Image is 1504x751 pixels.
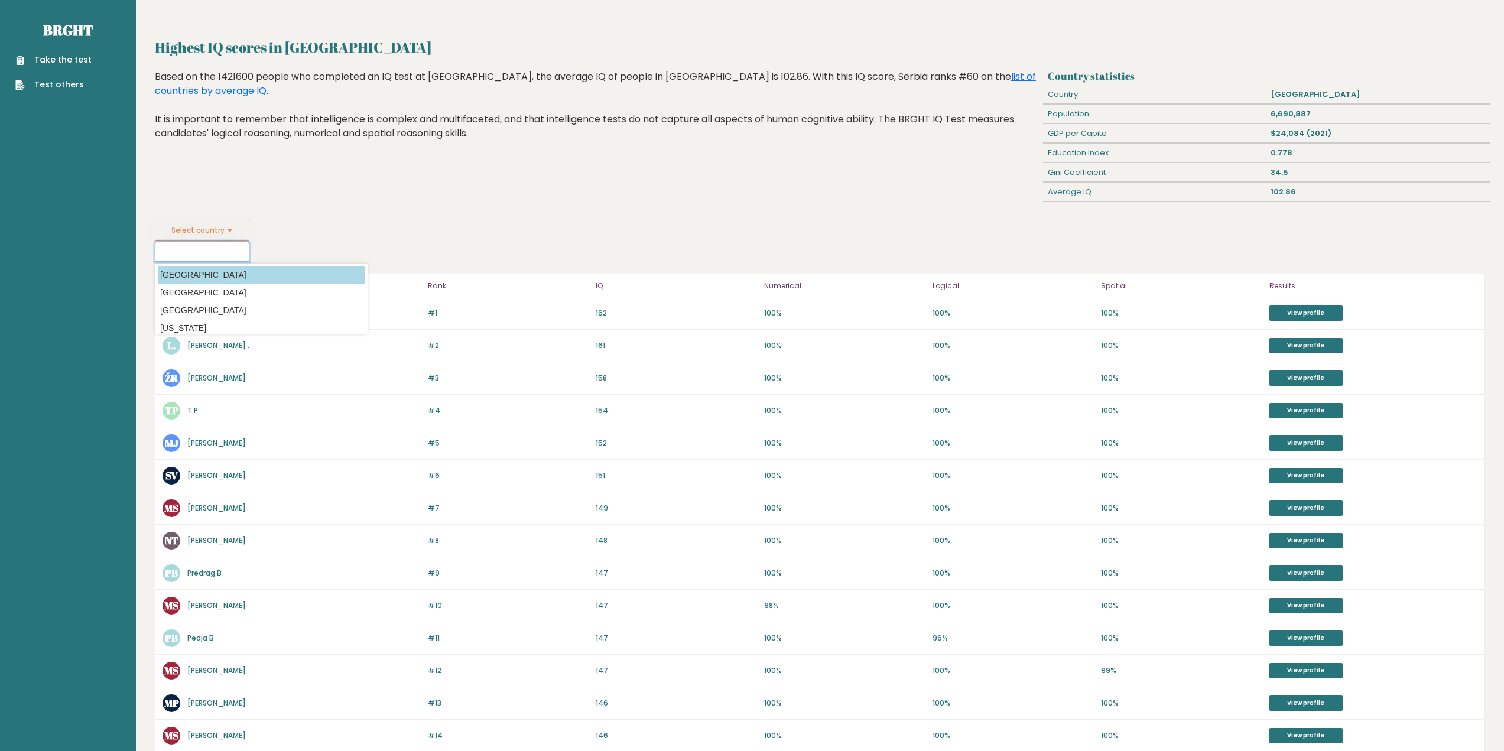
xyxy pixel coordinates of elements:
p: 158 [596,373,757,383]
p: 146 [596,730,757,741]
p: 100% [1101,373,1262,383]
p: 100% [933,470,1094,481]
div: 0.778 [1266,144,1490,162]
p: 151 [596,470,757,481]
div: 34.5 [1266,163,1490,182]
p: 100% [1101,340,1262,351]
a: View profile [1269,533,1343,548]
p: 147 [596,665,757,676]
text: MP [164,696,179,710]
p: 100% [1101,503,1262,513]
p: 100% [764,535,925,546]
p: #13 [428,698,589,708]
text: TP [165,404,178,417]
p: 100% [933,600,1094,611]
p: 100% [1101,438,1262,448]
p: #11 [428,633,589,643]
text: PB [164,631,178,645]
div: $24,084 (2021) [1266,124,1490,143]
text: MS [164,729,178,742]
a: [PERSON_NAME] [187,730,246,740]
a: View profile [1269,728,1343,743]
p: 100% [933,730,1094,741]
a: View profile [1269,370,1343,386]
p: 100% [933,568,1094,578]
p: #6 [428,470,589,481]
a: Test others [15,79,92,91]
a: [PERSON_NAME] [187,535,246,545]
a: View profile [1269,500,1343,516]
input: Select your country [155,241,249,262]
div: Education Index [1043,144,1266,162]
p: 100% [764,730,925,741]
a: [PERSON_NAME] [187,665,246,675]
text: MS [164,599,178,612]
p: Rank [428,279,589,293]
p: 100% [933,535,1094,546]
p: #8 [428,535,589,546]
a: View profile [1269,695,1343,711]
p: 147 [596,568,757,578]
p: #1 [428,308,589,318]
p: 100% [1101,568,1262,578]
button: Select country [155,220,249,241]
a: View profile [1269,468,1343,483]
p: 152 [596,438,757,448]
a: View profile [1269,435,1343,451]
p: #14 [428,730,589,741]
p: 99% [1101,665,1262,676]
p: Results [1269,279,1477,293]
div: Country [1043,85,1266,104]
a: View profile [1269,565,1343,581]
text: PB [164,566,178,580]
p: 149 [596,503,757,513]
option: [GEOGRAPHIC_DATA] [158,284,365,301]
p: #10 [428,600,589,611]
text: ŽR [165,371,178,385]
p: 100% [764,698,925,708]
div: GDP per Capita [1043,124,1266,143]
h3: Country statistics [1048,70,1485,82]
div: Population [1043,105,1266,123]
a: Pedja B [187,633,214,643]
a: View profile [1269,338,1343,353]
p: 147 [596,600,757,611]
p: 162 [596,308,757,318]
p: 146 [596,698,757,708]
p: Spatial [1101,279,1262,293]
p: 100% [764,503,925,513]
p: 147 [596,633,757,643]
p: 96% [933,633,1094,643]
p: 161 [596,340,757,351]
p: 100% [933,373,1094,383]
h2: Highest IQ scores in [GEOGRAPHIC_DATA] [155,37,1485,58]
p: Logical [933,279,1094,293]
p: 100% [933,438,1094,448]
a: View profile [1269,598,1343,613]
p: 100% [764,438,925,448]
div: Gini Coefficient [1043,163,1266,182]
p: 100% [1101,308,1262,318]
p: 100% [1101,470,1262,481]
text: MJ [165,436,178,450]
p: 100% [1101,633,1262,643]
p: #9 [428,568,589,578]
p: #5 [428,438,589,448]
p: 100% [933,503,1094,513]
p: 100% [933,308,1094,318]
p: 100% [764,308,925,318]
p: 100% [764,665,925,676]
a: [PERSON_NAME] [187,470,246,480]
p: Numerical [764,279,925,293]
option: [GEOGRAPHIC_DATA] [158,302,365,319]
p: 100% [1101,535,1262,546]
text: L. [167,339,176,352]
p: 100% [933,340,1094,351]
a: Predrag B [187,568,222,578]
text: NT [165,534,178,547]
a: [PERSON_NAME] [187,600,246,610]
p: #4 [428,405,589,416]
a: [PERSON_NAME] [187,438,246,448]
div: 6,690,887 [1266,105,1490,123]
a: [PERSON_NAME] [187,698,246,708]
